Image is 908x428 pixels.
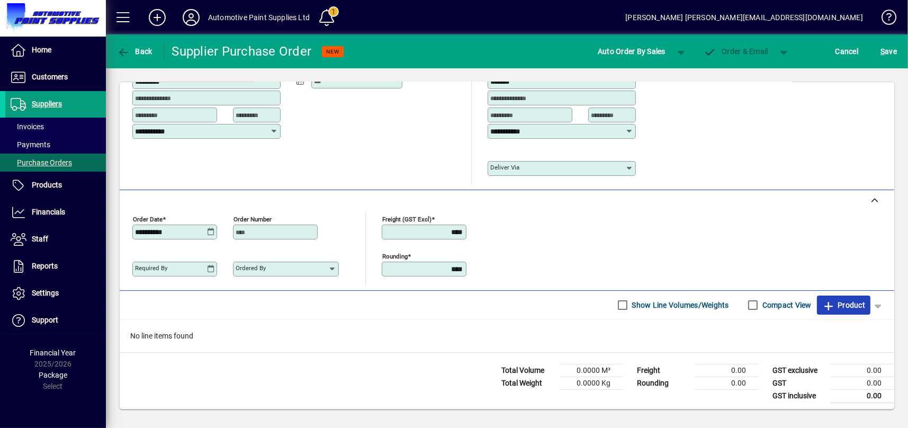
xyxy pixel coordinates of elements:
span: Staff [32,235,48,243]
span: Reports [32,262,58,270]
mat-label: Order date [133,215,163,222]
button: Back [114,42,155,61]
span: Financials [32,208,65,216]
span: Products [32,181,62,189]
a: Products [5,172,106,199]
td: 0.0000 Kg [560,377,623,389]
span: ave [880,43,897,60]
a: Support [5,307,106,334]
td: Total Volume [496,364,560,377]
td: GST inclusive [767,389,831,403]
a: Payments [5,136,106,154]
span: Customers [32,73,68,81]
button: Cancel [833,42,861,61]
a: Financials [5,199,106,226]
span: Financial Year [30,349,76,357]
td: 0.00 [695,364,759,377]
mat-label: Order number [233,215,272,222]
mat-label: Deliver via [490,164,519,171]
mat-label: Required by [135,264,167,272]
span: Back [117,47,152,56]
button: Order & Email [698,42,774,61]
td: GST [767,377,831,389]
app-page-header-button: Back [106,42,164,61]
a: Home [5,37,106,64]
div: No line items found [120,320,894,352]
button: Profile [174,8,208,27]
span: NEW [326,48,339,55]
span: Purchase Orders [11,158,72,167]
button: Add [140,8,174,27]
mat-label: Ordered by [236,264,266,272]
label: Show Line Volumes/Weights [630,300,729,310]
span: Package [39,371,67,379]
button: Product [817,296,870,315]
div: Automotive Paint Supplies Ltd [208,9,310,26]
span: Settings [32,289,59,297]
span: Support [32,316,58,324]
a: Settings [5,280,106,307]
span: Product [822,297,865,314]
span: Home [32,46,51,54]
span: Auto Order By Sales [598,43,666,60]
a: Purchase Orders [5,154,106,172]
a: Customers [5,64,106,91]
span: Order & Email [704,47,768,56]
label: Compact View [760,300,812,310]
a: Knowledge Base [874,2,895,37]
span: Cancel [835,43,859,60]
a: Staff [5,226,106,253]
a: Invoices [5,118,106,136]
button: Save [878,42,900,61]
td: GST exclusive [767,364,831,377]
td: 0.00 [831,389,894,403]
td: Freight [632,364,695,377]
mat-label: Freight (GST excl) [382,215,431,222]
td: Total Weight [496,377,560,389]
td: 0.00 [831,377,894,389]
td: 0.00 [831,364,894,377]
mat-label: Rounding [382,252,408,260]
td: 0.0000 M³ [560,364,623,377]
div: [PERSON_NAME] [PERSON_NAME][EMAIL_ADDRESS][DOMAIN_NAME] [625,9,863,26]
td: Rounding [632,377,695,389]
span: Suppliers [32,100,62,108]
button: Auto Order By Sales [592,42,671,61]
div: Supplier Purchase Order [172,43,312,60]
a: Reports [5,253,106,280]
span: Invoices [11,122,44,131]
td: 0.00 [695,377,759,389]
span: S [880,47,885,56]
span: Payments [11,140,50,149]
